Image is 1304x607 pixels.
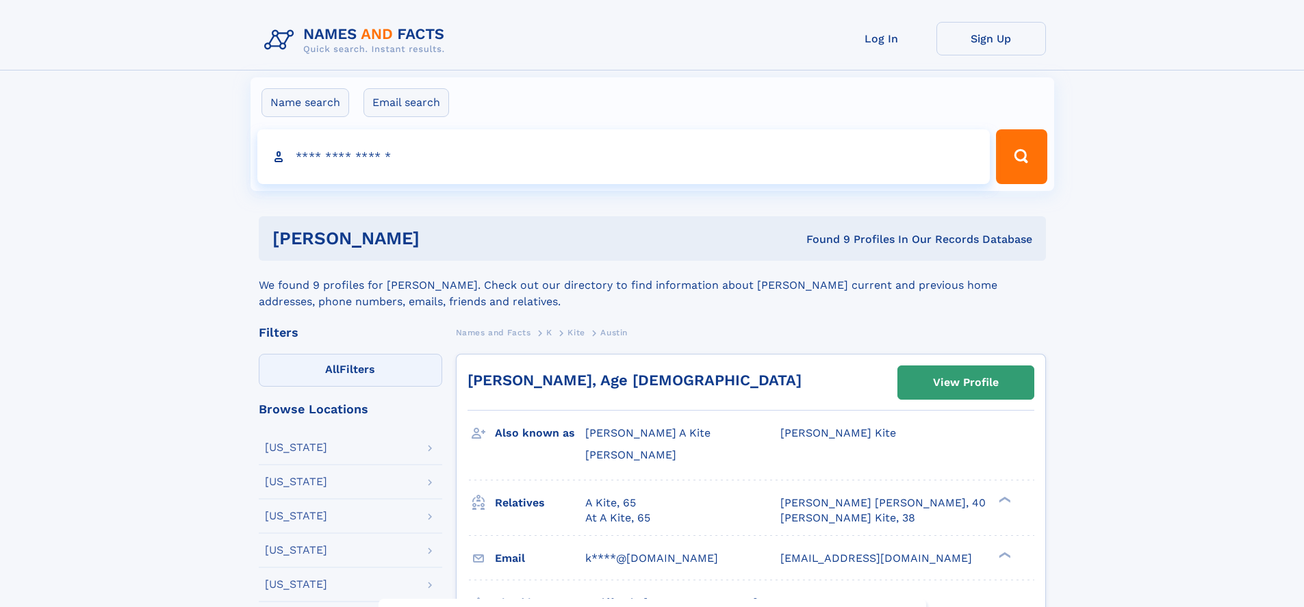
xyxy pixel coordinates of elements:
input: search input [257,129,990,184]
h3: Email [495,547,585,570]
span: [PERSON_NAME] Kite [780,426,896,439]
a: Log In [827,22,936,55]
div: [US_STATE] [265,476,327,487]
div: [US_STATE] [265,511,327,521]
div: [US_STATE] [265,545,327,556]
span: [PERSON_NAME] [585,448,676,461]
a: [PERSON_NAME] [PERSON_NAME], 40 [780,495,986,511]
div: Filters [259,326,442,339]
img: Logo Names and Facts [259,22,456,59]
span: K [546,328,552,337]
span: All [325,363,340,376]
span: [PERSON_NAME] A Kite [585,426,711,439]
div: View Profile [933,367,999,398]
a: Kite [567,324,585,341]
label: Email search [363,88,449,117]
a: At A Kite, 65 [585,511,650,526]
a: [PERSON_NAME], Age [DEMOGRAPHIC_DATA] [468,372,802,389]
h3: Relatives [495,491,585,515]
div: ❯ [995,550,1012,559]
a: K [546,324,552,341]
a: [PERSON_NAME] Kite, 38 [780,511,915,526]
a: Sign Up [936,22,1046,55]
div: We found 9 profiles for [PERSON_NAME]. Check out our directory to find information about [PERSON_... [259,261,1046,310]
span: Austin [600,328,628,337]
h3: Also known as [495,422,585,445]
div: [US_STATE] [265,579,327,590]
div: [US_STATE] [265,442,327,453]
a: View Profile [898,366,1034,399]
a: A Kite, 65 [585,495,636,511]
div: Found 9 Profiles In Our Records Database [613,232,1032,247]
button: Search Button [996,129,1047,184]
div: Browse Locations [259,403,442,415]
label: Filters [259,354,442,387]
label: Name search [261,88,349,117]
span: Kite [567,328,585,337]
div: ❯ [995,495,1012,504]
span: [EMAIL_ADDRESS][DOMAIN_NAME] [780,552,972,565]
a: Names and Facts [456,324,531,341]
h1: [PERSON_NAME] [272,230,613,247]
